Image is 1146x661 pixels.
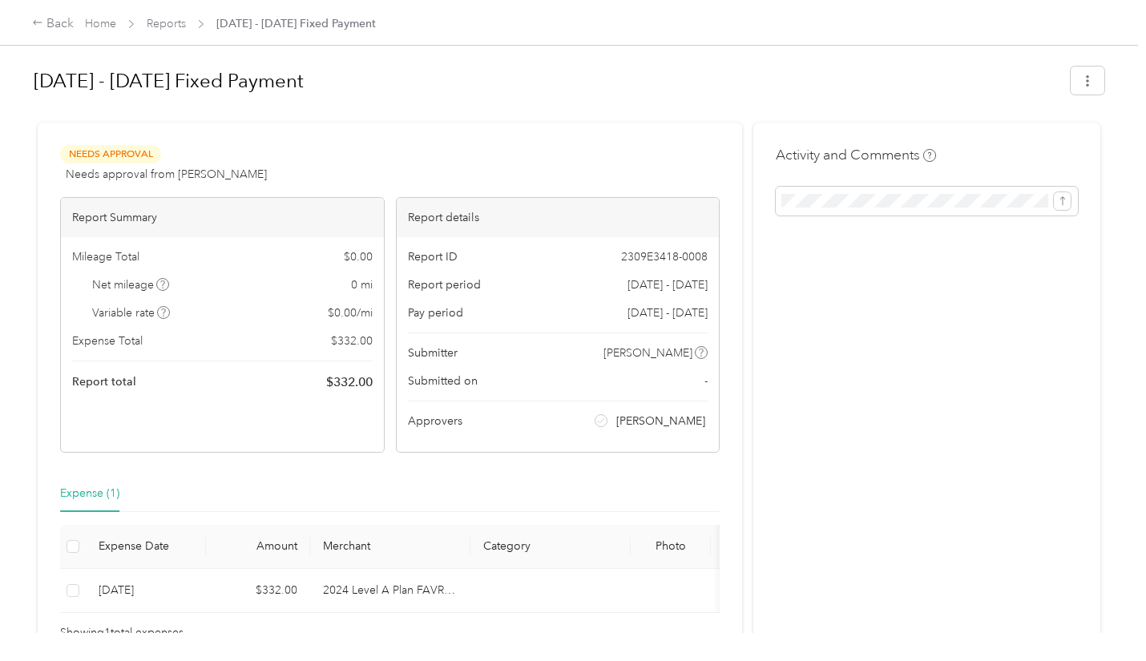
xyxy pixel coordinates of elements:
[92,304,171,321] span: Variable rate
[328,304,373,321] span: $ 0.00 / mi
[66,166,267,183] span: Needs approval from [PERSON_NAME]
[616,413,705,429] span: [PERSON_NAME]
[72,248,139,265] span: Mileage Total
[86,569,206,613] td: 9-2-2025
[72,333,143,349] span: Expense Total
[32,14,74,34] div: Back
[603,345,692,361] span: [PERSON_NAME]
[408,304,463,321] span: Pay period
[85,17,116,30] a: Home
[60,485,119,502] div: Expense (1)
[408,248,458,265] span: Report ID
[331,333,373,349] span: $ 332.00
[147,17,186,30] a: Reports
[704,373,708,389] span: -
[34,62,1059,100] h1: Sep 1 - 30, 2025 Fixed Payment
[60,145,161,163] span: Needs Approval
[621,248,708,265] span: 2309E3418-0008
[86,525,206,569] th: Expense Date
[72,373,136,390] span: Report total
[61,198,384,237] div: Report Summary
[344,248,373,265] span: $ 0.00
[310,569,470,613] td: 2024 Level A Plan FAVR program
[470,525,631,569] th: Category
[408,345,458,361] span: Submitter
[711,525,791,569] th: Notes
[216,15,376,32] span: [DATE] - [DATE] Fixed Payment
[326,373,373,392] span: $ 332.00
[776,145,936,165] h4: Activity and Comments
[310,525,470,569] th: Merchant
[92,276,170,293] span: Net mileage
[627,276,708,293] span: [DATE] - [DATE]
[60,624,184,642] span: Showing 1 total expenses
[627,304,708,321] span: [DATE] - [DATE]
[1056,571,1146,661] iframe: Everlance-gr Chat Button Frame
[351,276,373,293] span: 0 mi
[408,276,481,293] span: Report period
[206,525,310,569] th: Amount
[631,525,711,569] th: Photo
[397,198,720,237] div: Report details
[408,373,478,389] span: Submitted on
[408,413,462,429] span: Approvers
[206,569,310,613] td: $332.00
